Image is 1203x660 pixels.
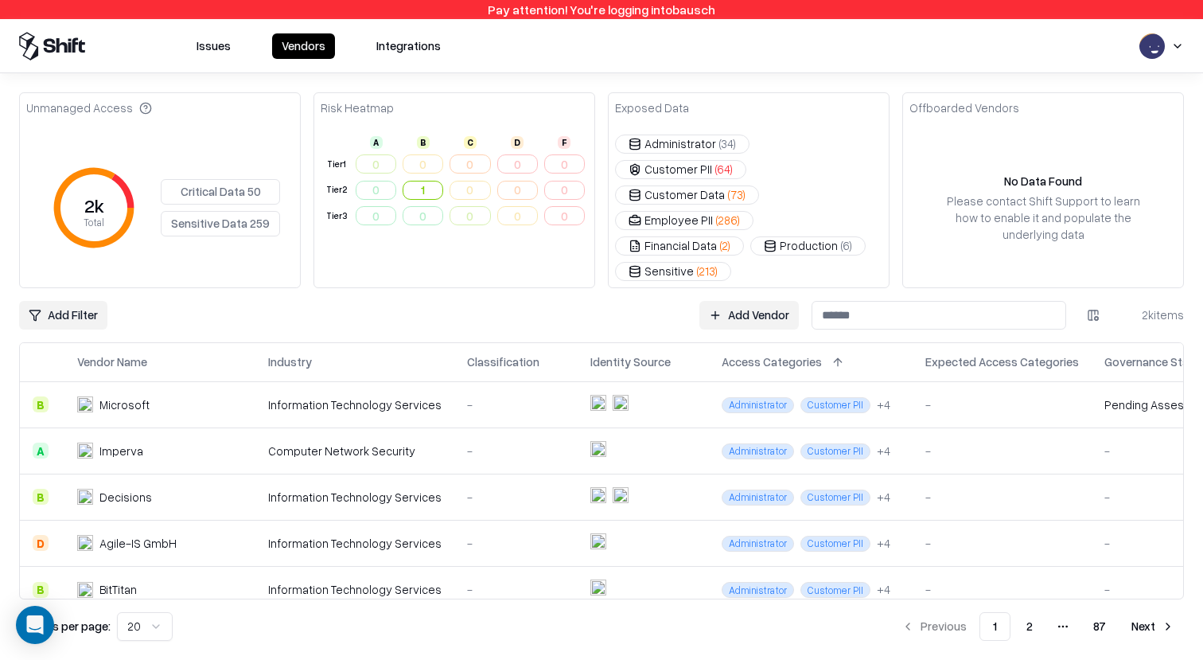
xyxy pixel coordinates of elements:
[590,580,606,596] img: entra.microsoft.com
[925,443,1079,459] div: -
[417,136,430,149] div: B
[84,216,104,228] tspan: Total
[615,135,749,154] button: Administrator(34)
[324,183,349,197] div: Tier 2
[722,582,794,598] span: Administrator
[590,487,606,503] img: entra.microsoft.com
[19,618,111,635] p: Results per page:
[877,489,890,506] div: + 4
[697,263,718,279] span: ( 213 )
[370,136,383,149] div: A
[590,533,606,549] img: entra.microsoft.com
[511,136,524,149] div: D
[1120,307,1184,323] div: 2k items
[272,33,335,59] button: Vendors
[1080,612,1119,641] button: 87
[925,581,1079,598] div: -
[877,581,890,598] div: + 4
[268,353,312,370] div: Industry
[467,396,565,413] div: -
[800,582,870,598] span: Customer PII
[722,490,794,506] span: Administrator
[321,100,394,116] div: Risk Heatmap
[877,443,890,459] div: + 4
[99,396,150,413] div: Microsoft
[268,489,442,506] div: Information Technology Services
[77,353,147,370] div: Vendor Name
[467,535,565,552] div: -
[467,581,565,598] div: -
[26,100,152,116] div: Unmanaged Access
[877,396,890,413] button: +4
[613,395,629,411] img: microsoft365.com
[99,535,177,552] div: Agile-IS GmbH
[722,536,794,552] span: Administrator
[925,353,1079,370] div: Expected Access Categories
[33,396,49,412] div: B
[877,489,890,506] button: +4
[720,237,730,254] span: ( 2 )
[77,489,93,505] img: Decisions
[925,535,1079,552] div: -
[77,535,93,551] img: Agile-IS GmbH
[33,443,49,459] div: A
[464,136,477,149] div: C
[99,581,137,598] div: BitTitan
[722,397,794,413] span: Administrator
[33,535,49,551] div: D
[615,236,744,256] button: Financial Data(2)
[324,158,349,171] div: Tier 1
[925,396,1079,413] div: -
[268,396,442,413] div: Information Technology Services
[324,209,349,223] div: Tier 3
[979,612,1010,641] button: 1
[615,211,753,230] button: Employee PII(286)
[1014,612,1045,641] button: 2
[590,353,671,370] div: Identity Source
[800,490,870,506] span: Customer PII
[467,489,565,506] div: -
[615,186,759,205] button: Customer Data(73)
[716,212,740,228] span: ( 286 )
[750,236,866,256] button: Production(6)
[77,396,93,412] img: Microsoft
[161,179,280,205] button: Critical Data 50
[77,582,93,598] img: BitTitan
[877,443,890,459] button: +4
[161,211,280,236] button: Sensitive Data 259
[77,443,93,459] img: Imperva
[268,581,442,598] div: Information Technology Services
[941,193,1145,243] div: Please contact Shift Support to learn how to enable it and populate the underlying data
[467,353,539,370] div: Classification
[590,441,606,457] img: entra.microsoft.com
[1004,173,1082,189] div: No Data Found
[367,33,450,59] button: Integrations
[615,160,746,179] button: Customer PII(64)
[16,606,54,644] div: Open Intercom Messenger
[84,193,104,217] tspan: 2k
[613,487,629,503] img: microsoft365.com
[841,237,852,254] span: ( 6 )
[800,536,870,552] span: Customer PII
[615,262,731,281] button: Sensitive(213)
[719,135,736,152] span: ( 34 )
[909,100,1019,116] div: Offboarded Vendors
[877,581,890,598] button: +4
[268,443,442,459] div: Computer Network Security
[19,301,107,330] button: Add Filter
[877,396,890,413] div: + 4
[99,443,143,459] div: Imperva
[268,535,442,552] div: Information Technology Services
[715,161,733,178] span: ( 64 )
[892,612,1184,641] nav: pagination
[615,100,689,116] div: Exposed Data
[33,489,49,505] div: B
[590,395,606,411] img: entra.microsoft.com
[722,443,794,459] span: Administrator
[699,301,799,330] a: Add Vendor
[187,33,240,59] button: Issues
[728,186,746,203] span: ( 73 )
[558,136,570,149] div: F
[800,443,870,459] span: Customer PII
[403,181,443,200] button: 1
